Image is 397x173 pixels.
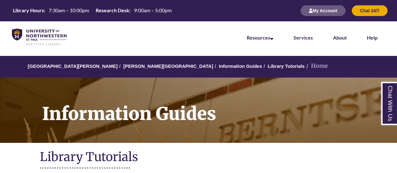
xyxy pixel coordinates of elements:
a: [PERSON_NAME][GEOGRAPHIC_DATA] [123,63,213,69]
a: Chat 24/7 [352,8,388,13]
a: [GEOGRAPHIC_DATA][PERSON_NAME] [28,63,118,69]
h1: Library Tutorials [40,149,357,166]
a: Resources [247,35,273,41]
img: UNWSP Library Logo [12,29,67,46]
h1: Information Guides [35,78,397,135]
th: Library Hours: [10,7,46,14]
a: About [333,35,347,41]
a: Library Tutorials [268,63,304,69]
a: Services [293,35,313,41]
span: 7:30am – 10:00pm [49,7,89,13]
a: Hours Today [10,7,174,14]
li: Home [305,62,328,71]
a: Help [367,35,378,41]
button: My Account [301,5,346,16]
button: Chat 24/7 [352,5,388,16]
a: Information Guides [219,63,262,69]
th: Research Desk: [93,7,131,14]
a: My Account [301,8,346,13]
span: 9:00am – 5:00pm [134,7,172,13]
